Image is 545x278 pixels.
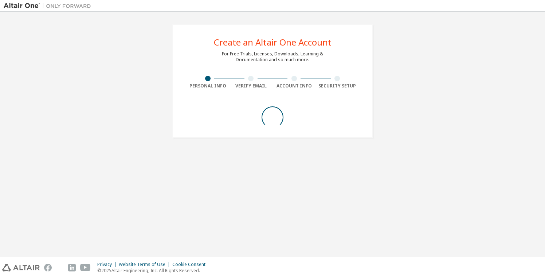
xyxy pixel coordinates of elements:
div: Create an Altair One Account [214,38,332,47]
div: Account Info [272,83,316,89]
img: Altair One [4,2,95,9]
div: For Free Trials, Licenses, Downloads, Learning & Documentation and so much more. [222,51,323,63]
img: youtube.svg [80,264,91,271]
div: Website Terms of Use [119,262,172,267]
div: Personal Info [186,83,230,89]
p: © 2025 Altair Engineering, Inc. All Rights Reserved. [97,267,210,274]
div: Verify Email [230,83,273,89]
div: Security Setup [316,83,359,89]
img: altair_logo.svg [2,264,40,271]
img: facebook.svg [44,264,52,271]
div: Privacy [97,262,119,267]
div: Cookie Consent [172,262,210,267]
img: linkedin.svg [68,264,76,271]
